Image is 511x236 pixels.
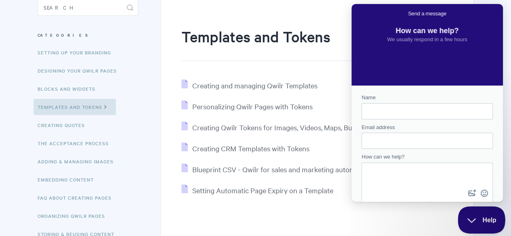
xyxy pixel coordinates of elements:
a: Creating Quotes [38,117,91,133]
a: Creating Qwilr Tokens for Images, Videos, Maps, Buttons, and Embeds [181,123,409,132]
a: Templates and Tokens [34,99,116,115]
span: Email address [10,120,43,126]
a: The Acceptance Process [38,135,115,151]
form: Contact form [10,90,141,222]
span: Name [10,90,24,96]
span: How can we help? [10,150,53,156]
span: Creating and managing Qwilr Templates [192,81,317,90]
button: Emoji Picker [127,183,139,196]
span: Creating Qwilr Tokens for Images, Videos, Maps, Buttons, and Embeds [192,123,409,132]
a: Setting up your Branding [38,44,117,61]
a: Designing Your Qwilr Pages [38,63,123,79]
button: Attach a file [115,183,127,196]
a: Blocks and Widgets [38,81,101,97]
span: Creating CRM Templates with Tokens [192,144,309,153]
a: FAQ About Creating Pages [38,190,118,206]
a: Adding & Managing Images [38,153,120,169]
a: Creating and managing Qwilr Templates [181,81,317,90]
a: Embedding Content [38,171,100,188]
a: Organizing Qwilr Pages [38,208,111,224]
textarea: How can we help? [11,159,141,184]
span: Blueprint CSV - Qwilr for sales and marketing automation [192,165,371,174]
a: Setting Automatic Page Expiry on a Template [181,186,333,195]
iframe: Help Scout Beacon - Close [458,206,505,234]
span: Setting Automatic Page Expiry on a Template [192,186,333,195]
iframe: Help Scout Beacon - Live Chat, Contact Form, and Knowledge Base [351,4,503,202]
a: Personalizing Qwilr Pages with Tokens [181,102,312,111]
a: Creating CRM Templates with Tokens [181,144,309,153]
a: Blueprint CSV - Qwilr for sales and marketing automation [181,165,371,174]
h3: Categories [38,28,138,42]
span: Personalizing Qwilr Pages with Tokens [192,102,312,111]
h1: Templates and Tokens [181,26,386,61]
